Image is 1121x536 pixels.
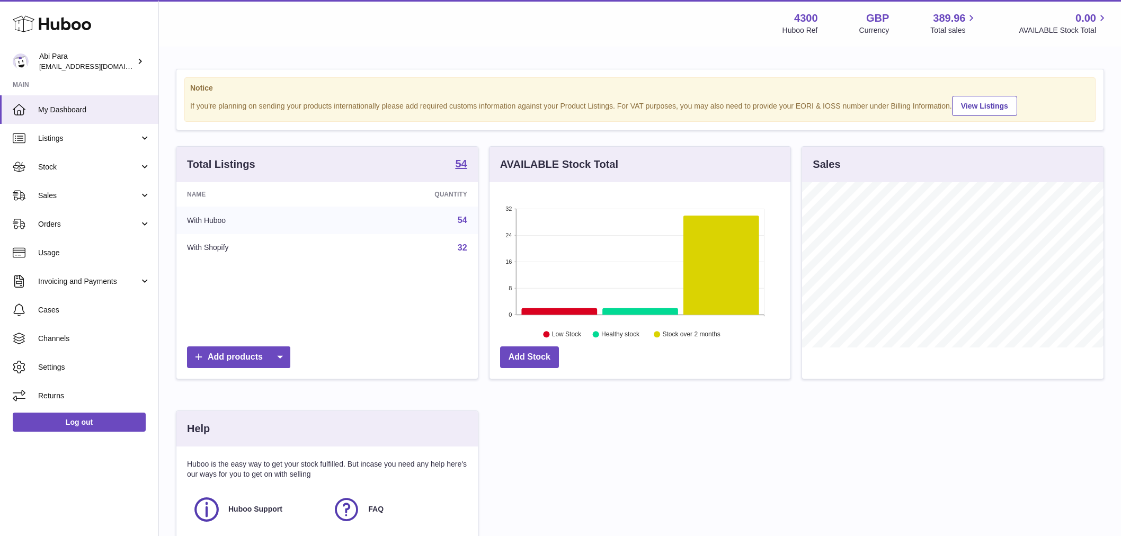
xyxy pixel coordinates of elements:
[662,331,720,338] text: Stock over 2 months
[187,459,467,479] p: Huboo is the easy way to get your stock fulfilled. But incase you need any help here's our ways f...
[332,495,461,524] a: FAQ
[39,51,135,72] div: Abi Para
[13,53,29,69] img: internalAdmin-4300@internal.huboo.com
[190,94,1090,116] div: If you're planning on sending your products internationally please add required customs informati...
[552,331,582,338] text: Low Stock
[339,182,478,207] th: Quantity
[952,96,1017,116] a: View Listings
[38,391,150,401] span: Returns
[866,11,889,25] strong: GBP
[176,234,339,262] td: With Shopify
[933,11,965,25] span: 389.96
[38,362,150,372] span: Settings
[38,133,139,144] span: Listings
[930,11,977,35] a: 389.96 Total sales
[509,311,512,318] text: 0
[39,62,156,70] span: [EMAIL_ADDRESS][DOMAIN_NAME]
[38,162,139,172] span: Stock
[505,206,512,212] text: 32
[505,258,512,265] text: 16
[187,157,255,172] h3: Total Listings
[1019,25,1108,35] span: AVAILABLE Stock Total
[187,346,290,368] a: Add products
[500,346,559,368] a: Add Stock
[192,495,322,524] a: Huboo Support
[176,207,339,234] td: With Huboo
[505,232,512,238] text: 24
[794,11,818,25] strong: 4300
[458,216,467,225] a: 54
[38,276,139,287] span: Invoicing and Payments
[228,504,282,514] span: Huboo Support
[190,83,1090,93] strong: Notice
[38,305,150,315] span: Cases
[455,158,467,171] a: 54
[38,334,150,344] span: Channels
[13,413,146,432] a: Log out
[38,219,139,229] span: Orders
[187,422,210,436] h3: Help
[38,105,150,115] span: My Dashboard
[176,182,339,207] th: Name
[930,25,977,35] span: Total sales
[38,248,150,258] span: Usage
[782,25,818,35] div: Huboo Ref
[509,285,512,291] text: 8
[813,157,840,172] h3: Sales
[859,25,889,35] div: Currency
[38,191,139,201] span: Sales
[1019,11,1108,35] a: 0.00 AVAILABLE Stock Total
[601,331,640,338] text: Healthy stock
[455,158,467,169] strong: 54
[1075,11,1096,25] span: 0.00
[458,243,467,252] a: 32
[500,157,618,172] h3: AVAILABLE Stock Total
[368,504,384,514] span: FAQ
